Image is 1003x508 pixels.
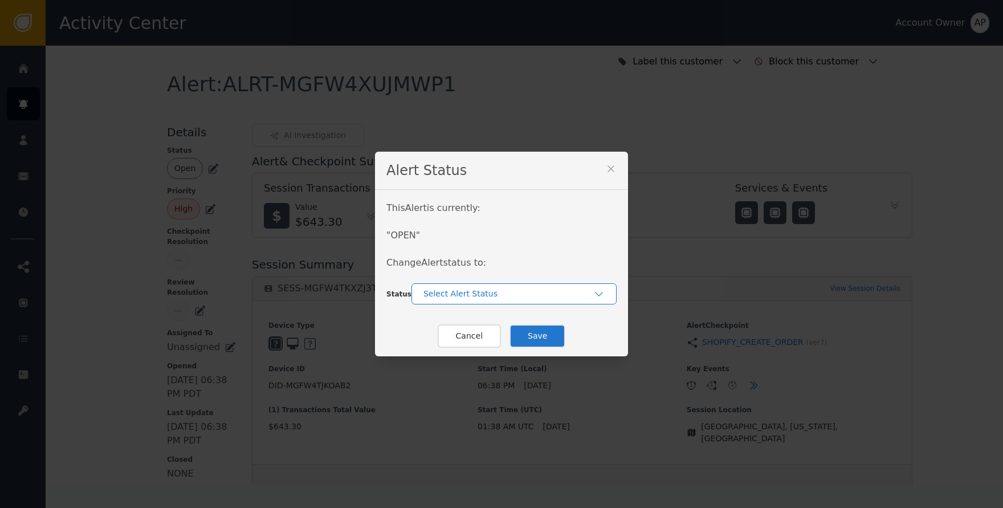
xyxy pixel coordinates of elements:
button: Cancel [438,324,501,348]
span: This Alert is currently: [386,202,480,213]
button: Save [509,324,565,348]
span: " OPEN " [386,230,420,241]
div: Alert Status [375,152,628,190]
button: Select Alert Status [411,283,617,304]
div: Select Alert Status [423,288,593,300]
span: Status [386,290,411,298]
span: Change Alert status to: [386,257,486,268]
